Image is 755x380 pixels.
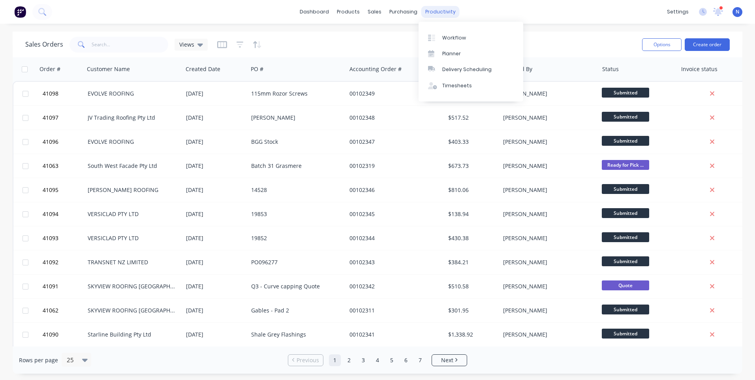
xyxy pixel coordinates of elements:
span: 41091 [43,282,58,290]
div: 00102349 [349,90,437,98]
button: 41098 [40,82,88,105]
div: EVOLVE ROOFING [88,90,175,98]
span: Submitted [602,208,649,218]
div: 00102342 [349,282,437,290]
div: $1,338.92 [448,331,494,339]
div: JV Trading Roofing Pty Ltd [88,114,175,122]
div: VERSICLAD PTY LTD [88,210,175,218]
span: Submitted [602,112,649,122]
div: [PERSON_NAME] [503,138,591,146]
div: [DATE] [186,234,245,242]
div: [PERSON_NAME] ROOFING [88,186,175,194]
button: 41097 [40,106,88,130]
div: 00102319 [349,162,437,170]
div: 00102347 [349,138,437,146]
div: Customer Name [87,65,130,73]
button: Create order [685,38,730,51]
span: 41097 [43,114,58,122]
div: [DATE] [186,307,245,314]
span: 41093 [43,234,58,242]
div: Q3 - Curve capping Quote [251,282,339,290]
div: [PERSON_NAME] [503,234,591,242]
a: Timesheets [419,78,523,94]
div: 115mm Rozor Screws [251,90,339,98]
h1: Sales Orders [25,41,63,48]
div: [PERSON_NAME] [503,331,591,339]
button: 41091 [40,275,88,298]
div: 19853 [251,210,339,218]
div: 00102341 [349,331,437,339]
div: 00102345 [349,210,437,218]
span: Submitted [602,232,649,242]
input: Search... [92,37,169,53]
div: VERSICLAD PTY LTD [88,234,175,242]
div: 00102346 [349,186,437,194]
div: SKYVIEW ROOFING [GEOGRAPHIC_DATA] P/L [88,307,175,314]
div: [PERSON_NAME] [503,162,591,170]
div: products [333,6,364,18]
div: TRANSNET NZ LIMITED [88,258,175,266]
span: 41095 [43,186,58,194]
a: Workflow [419,30,523,45]
a: Previous page [288,356,323,364]
div: sales [364,6,385,18]
span: N [736,8,739,15]
div: [DATE] [186,282,245,290]
div: $673.73 [448,162,494,170]
a: Page 2 [343,354,355,366]
div: $810.06 [448,186,494,194]
div: [PERSON_NAME] [503,186,591,194]
div: $517.52 [448,114,494,122]
div: [DATE] [186,258,245,266]
div: $138.94 [448,210,494,218]
a: Page 7 [414,354,426,366]
span: 41063 [43,162,58,170]
div: [PERSON_NAME] [503,210,591,218]
div: [DATE] [186,90,245,98]
button: 41095 [40,178,88,202]
a: Page 1 is your current page [329,354,341,366]
span: Views [179,40,194,49]
div: 00102311 [349,307,437,314]
span: Submitted [602,136,649,146]
a: dashboard [296,6,333,18]
div: [DATE] [186,186,245,194]
span: Submitted [602,329,649,339]
div: PO096277 [251,258,339,266]
div: 00102343 [349,258,437,266]
span: Next [441,356,453,364]
button: 41094 [40,202,88,226]
div: EVOLVE ROOFING [88,138,175,146]
span: 41098 [43,90,58,98]
div: Timesheets [442,82,472,89]
div: $403.33 [448,138,494,146]
span: 41090 [43,331,58,339]
a: Delivery Scheduling [419,62,523,77]
div: 19852 [251,234,339,242]
div: [PERSON_NAME] [503,258,591,266]
div: Planner [442,50,461,57]
span: Rows per page [19,356,58,364]
div: [DATE] [186,210,245,218]
div: 00102344 [349,234,437,242]
div: SKYVIEW ROOFING [GEOGRAPHIC_DATA] P/L [88,282,175,290]
img: Factory [14,6,26,18]
button: 41062 [40,299,88,322]
ul: Pagination [285,354,470,366]
div: $430.38 [448,234,494,242]
div: Order # [39,65,60,73]
span: Quote [602,280,649,290]
a: Page 4 [372,354,383,366]
span: Previous [297,356,319,364]
div: [DATE] [186,138,245,146]
div: 14528 [251,186,339,194]
div: Status [602,65,619,73]
button: 41090 [40,323,88,346]
div: $510.58 [448,282,494,290]
div: Invoice status [681,65,717,73]
span: 41062 [43,307,58,314]
a: Page 3 [357,354,369,366]
div: Shale Grey Flashings [251,331,339,339]
span: 41094 [43,210,58,218]
button: 41096 [40,130,88,154]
